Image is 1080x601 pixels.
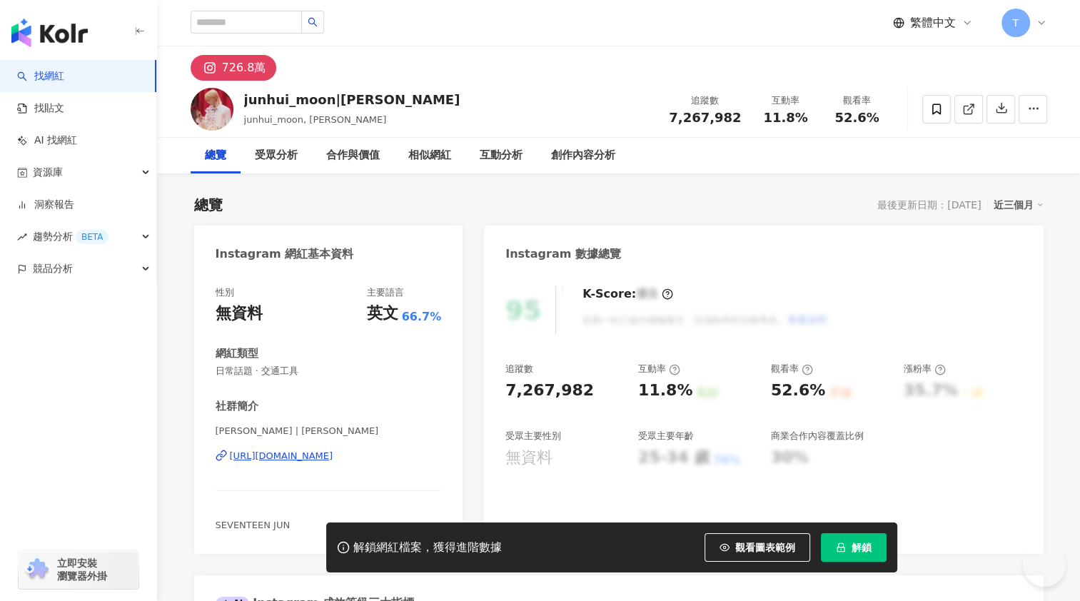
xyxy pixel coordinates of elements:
a: chrome extension立即安裝 瀏覽器外掛 [19,550,138,589]
span: 66.7% [402,309,442,325]
img: chrome extension [23,558,51,581]
span: 繁體中文 [910,15,956,31]
a: 找貼文 [17,101,64,116]
div: BETA [76,230,108,244]
div: 相似網紅 [408,147,451,164]
div: 11.8% [638,380,692,402]
span: lock [836,542,846,552]
span: 7,267,982 [669,110,741,125]
span: junhui_moon, [PERSON_NAME] [244,114,387,125]
button: 解鎖 [821,533,887,562]
div: 追蹤數 [669,94,741,108]
div: 受眾主要性別 [505,430,561,443]
img: logo [11,19,88,47]
div: 最後更新日期：[DATE] [877,199,981,211]
div: 總覽 [205,147,226,164]
span: T [1012,15,1019,31]
span: search [308,17,318,27]
div: 觀看率 [830,94,884,108]
span: 解鎖 [852,542,872,553]
div: 52.6% [771,380,825,402]
div: 觀看率 [771,363,813,375]
span: 趨勢分析 [33,221,108,253]
span: 競品分析 [33,253,73,285]
div: 總覽 [194,195,223,215]
a: AI 找網紅 [17,133,77,148]
div: 無資料 [505,447,552,469]
div: 追蹤數 [505,363,533,375]
div: 互動分析 [480,147,523,164]
span: rise [17,232,27,242]
span: 11.8% [763,111,807,125]
button: 觀看圖表範例 [705,533,810,562]
div: K-Score : [582,286,673,302]
button: 726.8萬 [191,55,277,81]
div: 互動率 [638,363,680,375]
div: 受眾分析 [255,147,298,164]
a: search找網紅 [17,69,64,84]
div: 解鎖網紅檔案，獲得進階數據 [353,540,502,555]
div: 726.8萬 [222,58,266,78]
div: 7,267,982 [505,380,594,402]
img: KOL Avatar [191,88,233,131]
div: junhui_moon|[PERSON_NAME] [244,91,460,108]
div: 英文 [367,303,398,325]
span: 觀看圖表範例 [735,542,795,553]
div: 網紅類型 [216,346,258,361]
span: 資源庫 [33,156,63,188]
div: 無資料 [216,303,263,325]
div: 漲粉率 [904,363,946,375]
div: 性別 [216,286,234,299]
div: 近三個月 [994,196,1044,214]
div: 合作與價值 [326,147,380,164]
span: 立即安裝 瀏覽器外掛 [57,557,107,582]
div: 受眾主要年齡 [638,430,694,443]
span: [PERSON_NAME] | [PERSON_NAME] [216,425,442,438]
span: SEVENTEEN JUN [216,520,291,530]
div: Instagram 網紅基本資料 [216,246,354,262]
div: 互動率 [759,94,813,108]
div: 社群簡介 [216,399,258,414]
div: 主要語言 [367,286,404,299]
div: 創作內容分析 [551,147,615,164]
span: 日常話題 · 交通工具 [216,365,442,378]
div: Instagram 數據總覽 [505,246,621,262]
div: [URL][DOMAIN_NAME] [230,450,333,463]
a: [URL][DOMAIN_NAME] [216,450,442,463]
div: 商業合作內容覆蓋比例 [771,430,864,443]
span: 52.6% [834,111,879,125]
a: 洞察報告 [17,198,74,212]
